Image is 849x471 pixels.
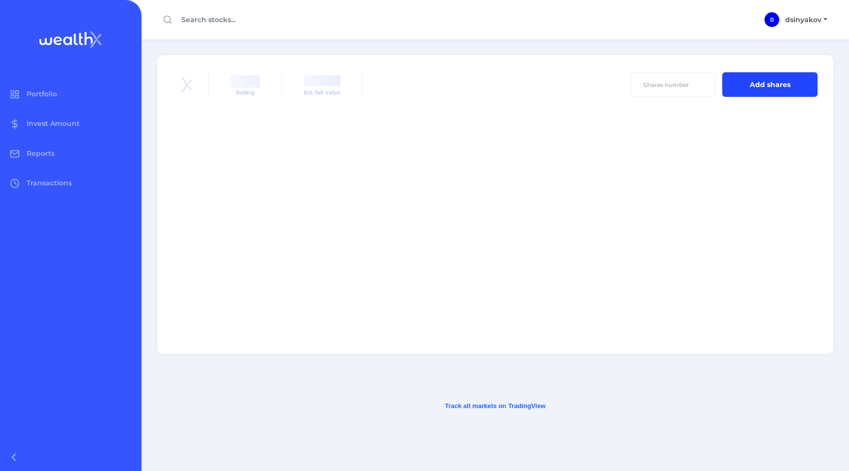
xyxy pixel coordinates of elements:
img: wealthX [39,31,102,48]
iframe: advanced chart TradingView widget [157,114,833,398]
span: dsinyakov [785,15,821,24]
button: Add shares [722,72,818,97]
button: dsinyakov [779,12,833,28]
span: Portfolio [27,89,57,98]
div: dsinyakov [764,12,779,27]
input: Search stocks... [157,11,428,29]
span: Reports [27,149,55,158]
p: Est. fair value [304,88,340,97]
span: Invest Amount [27,119,80,128]
input: Shares number [631,72,715,97]
span: ‌ [230,75,260,88]
img: VBIL logo [173,71,200,98]
span: Transactions [27,178,72,187]
span: D [770,17,774,23]
a: Track all markets on TradingView [445,402,546,410]
p: Rating [230,88,260,97]
span: ‌ [304,75,340,86]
